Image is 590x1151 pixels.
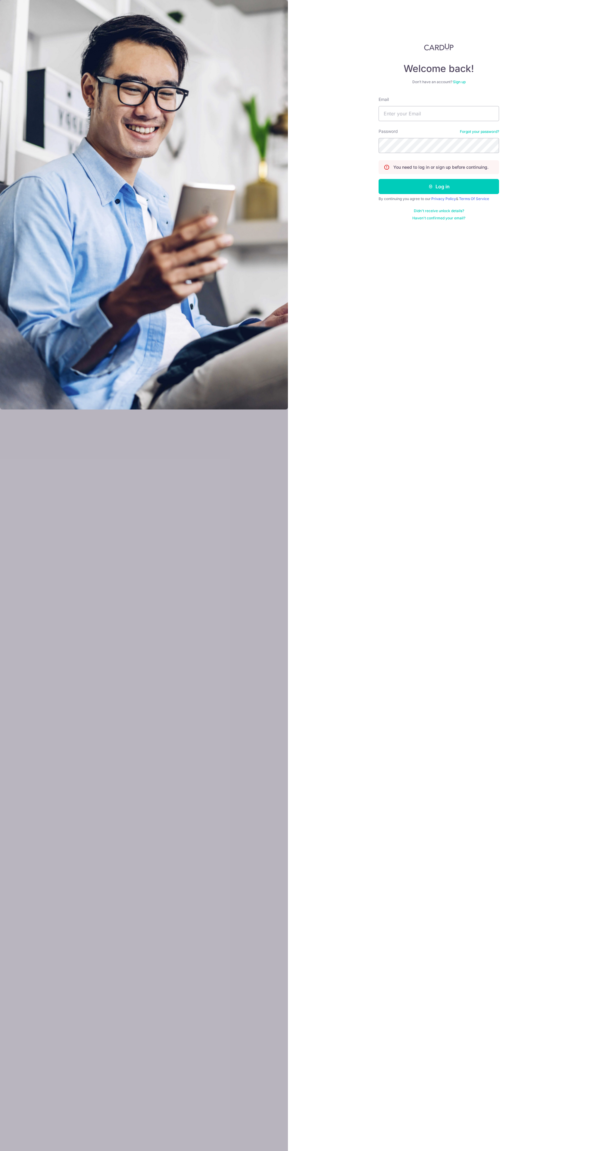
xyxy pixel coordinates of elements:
[379,128,398,134] label: Password
[431,196,456,201] a: Privacy Policy
[460,129,499,134] a: Forgot your password?
[412,216,465,221] a: Haven't confirmed your email?
[379,179,499,194] button: Log in
[453,80,466,84] a: Sign up
[379,196,499,201] div: By continuing you agree to our &
[393,164,489,170] p: You need to log in or sign up before continuing.
[379,106,499,121] input: Enter your Email
[379,96,389,102] label: Email
[459,196,489,201] a: Terms Of Service
[424,43,454,51] img: CardUp Logo
[379,80,499,84] div: Don’t have an account?
[379,63,499,75] h4: Welcome back!
[414,209,464,213] a: Didn't receive unlock details?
